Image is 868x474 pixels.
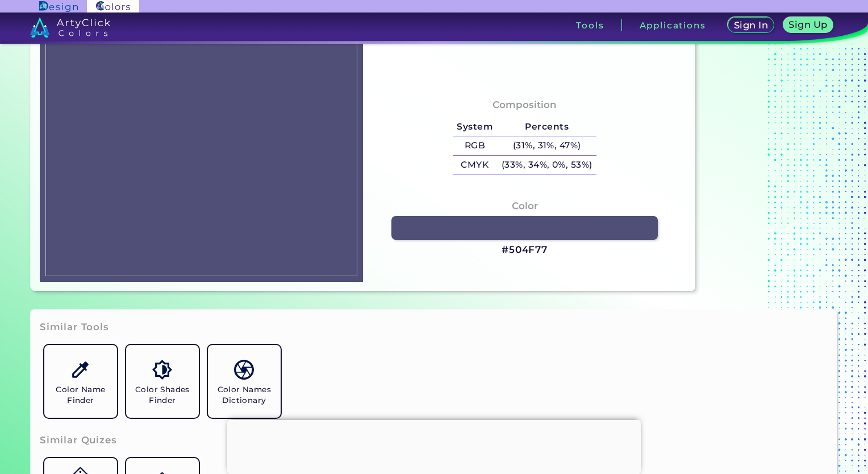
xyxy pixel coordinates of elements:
h5: Color Names Dictionary [212,384,276,406]
h5: Sign In [735,21,767,30]
h5: CMYK [453,156,497,174]
h4: Color [512,198,538,214]
h5: System [453,118,497,136]
h3: #504F77 [502,243,548,257]
h3: Applications [640,21,706,30]
h5: Color Name Finder [49,384,112,406]
img: icon_color_names_dictionary.svg [234,360,254,380]
img: icon_color_shades.svg [152,360,172,380]
h5: (31%, 31%, 47%) [497,136,596,155]
a: Color Name Finder [40,340,122,422]
h5: RGB [453,136,497,155]
a: Color Names Dictionary [203,340,285,422]
a: Color Shades Finder [122,340,203,422]
h5: (33%, 34%, 0%, 53%) [497,156,596,174]
img: ArtyClick Design logo [39,1,77,12]
h3: Tools [576,21,604,30]
h3: Similar Quizes [40,434,117,447]
img: icon_color_name_finder.svg [70,360,90,380]
h5: Color Shades Finder [131,384,194,406]
a: Sign Up [785,18,831,33]
h4: Composition [493,97,557,113]
h5: Percents [497,118,596,136]
a: Sign In [730,18,773,33]
h5: Sign Up [790,20,826,29]
img: logo_artyclick_colors_white.svg [30,17,110,38]
iframe: Advertisement [227,420,641,471]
